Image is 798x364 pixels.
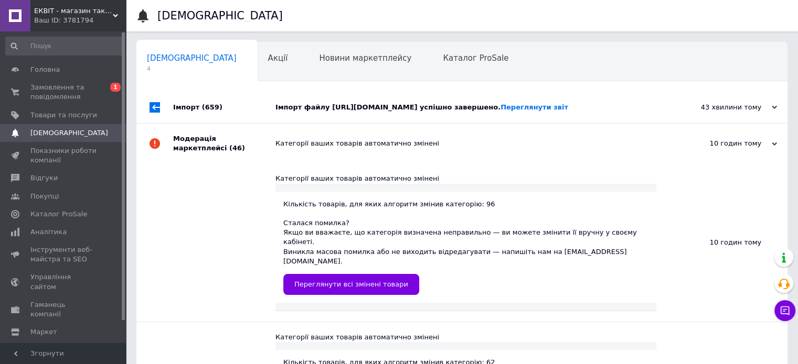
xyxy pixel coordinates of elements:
span: Акції [268,53,288,63]
div: Категорії ваших товарів автоматично змінені [275,174,656,183]
div: Категорії ваших товарів автоматично змінені [275,333,656,342]
span: [DEMOGRAPHIC_DATA] [147,53,237,63]
div: Кількість товарів, для яких алгоритм змінив категорію: 96 Cталася помилка? Якщо ви вважаєте, що к... [283,200,648,295]
div: Модерація маркетплейсі [173,124,275,163]
a: Переглянути всі змінені товари [283,274,419,295]
div: Ваш ID: 3781794 [34,16,126,25]
span: (659) [202,103,222,111]
div: Імпорт файлу [URL][DOMAIN_NAME] успішно завершено. [275,103,672,112]
span: Каталог ProSale [443,53,508,63]
div: Імпорт [173,92,275,123]
button: Чат з покупцем [774,300,795,321]
span: (46) [229,144,245,152]
span: ЕКВІТ - магазин тактичного одягу та спорядження [34,6,113,16]
span: Переглянути всі змінені товари [294,280,408,288]
span: Маркет [30,327,57,337]
span: Аналітика [30,227,67,237]
span: Каталог ProSale [30,209,87,219]
span: Гаманець компанії [30,300,97,319]
span: Показники роботи компанії [30,146,97,165]
div: Категорії ваших товарів автоматично змінені [275,139,672,148]
input: Пошук [5,37,124,56]
div: 10 годин тому [656,163,788,322]
span: Новини маркетплейсу [319,53,411,63]
span: Управління сайтом [30,272,97,291]
span: Замовлення та повідомлення [30,83,97,102]
span: [DEMOGRAPHIC_DATA] [30,128,108,138]
div: 10 годин тому [672,139,777,148]
a: Переглянути звіт [501,103,568,111]
span: Головна [30,65,60,74]
div: 43 хвилини тому [672,103,777,112]
span: Покупці [30,192,59,201]
span: 4 [147,65,237,73]
span: 1 [110,83,121,92]
span: Відгуки [30,173,58,183]
span: Товари та послуги [30,111,97,120]
h1: [DEMOGRAPHIC_DATA] [157,9,283,22]
span: Інструменти веб-майстра та SEO [30,245,97,264]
